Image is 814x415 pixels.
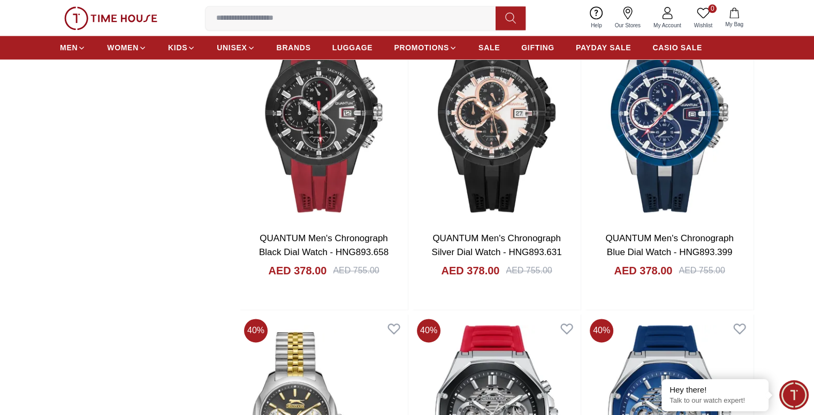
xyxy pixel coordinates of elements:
[268,263,326,278] h4: AED 378.00
[576,42,631,53] span: PAYDAY SALE
[590,319,613,342] span: 40 %
[506,264,552,277] div: AED 755.00
[277,38,311,57] a: BRANDS
[652,42,702,53] span: CASIO SALE
[649,21,686,29] span: My Account
[584,4,608,32] a: Help
[394,38,457,57] a: PROMOTIONS
[244,319,268,342] span: 40 %
[60,42,78,53] span: MEN
[670,396,760,405] p: Talk to our watch expert!
[217,38,255,57] a: UNISEX
[107,42,139,53] span: WOMEN
[60,38,86,57] a: MEN
[64,6,157,30] img: ...
[719,5,750,30] button: My Bag
[431,233,561,257] a: QUANTUM Men's Chronograph Silver Dial Watch - HNG893.631
[240,2,408,223] img: QUANTUM Men's Chronograph Black Dial Watch - HNG893.658
[585,2,754,223] img: QUANTUM Men's Chronograph Blue Dial Watch - HNG893.399
[690,21,717,29] span: Wishlist
[708,4,717,13] span: 0
[587,21,606,29] span: Help
[441,263,499,278] h4: AED 378.00
[332,42,373,53] span: LUGGAGE
[605,233,733,257] a: QUANTUM Men's Chronograph Blue Dial Watch - HNG893.399
[521,42,554,53] span: GIFTING
[413,2,581,223] img: QUANTUM Men's Chronograph Silver Dial Watch - HNG893.631
[259,233,389,257] a: QUANTUM Men's Chronograph Black Dial Watch - HNG893.658
[652,38,702,57] a: CASIO SALE
[168,42,187,53] span: KIDS
[688,4,719,32] a: 0Wishlist
[779,380,809,410] div: Chat Widget
[608,4,647,32] a: Our Stores
[333,264,379,277] div: AED 755.00
[417,319,440,342] span: 40 %
[614,263,672,278] h4: AED 378.00
[107,38,147,57] a: WOMEN
[611,21,645,29] span: Our Stores
[478,42,500,53] span: SALE
[332,38,373,57] a: LUGGAGE
[670,385,760,395] div: Hey there!
[521,38,554,57] a: GIFTING
[168,38,195,57] a: KIDS
[277,42,311,53] span: BRANDS
[478,38,500,57] a: SALE
[217,42,247,53] span: UNISEX
[576,38,631,57] a: PAYDAY SALE
[394,42,449,53] span: PROMOTIONS
[679,264,725,277] div: AED 755.00
[721,20,748,28] span: My Bag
